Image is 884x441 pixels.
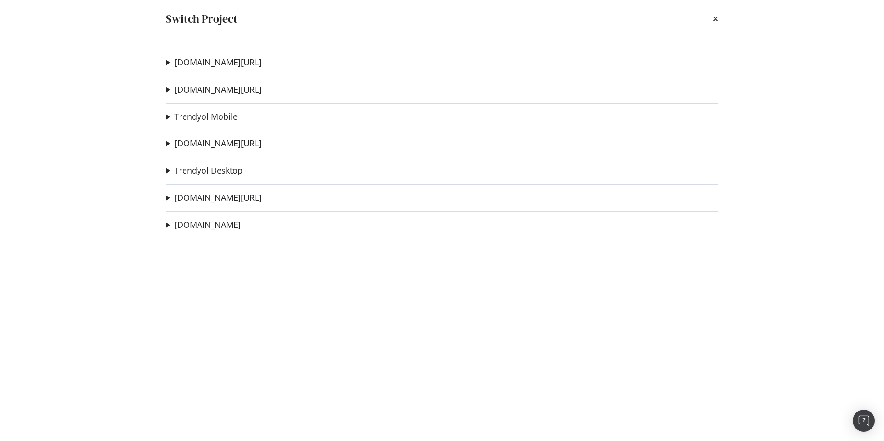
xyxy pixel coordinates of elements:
[166,57,262,69] summary: [DOMAIN_NAME][URL]
[174,139,262,148] a: [DOMAIN_NAME][URL]
[174,193,262,203] a: [DOMAIN_NAME][URL]
[166,165,243,177] summary: Trendyol Desktop
[166,111,238,123] summary: Trendyol Mobile
[174,220,241,230] a: [DOMAIN_NAME]
[166,138,262,150] summary: [DOMAIN_NAME][URL]
[166,11,238,27] div: Switch Project
[853,410,875,432] div: Open Intercom Messenger
[166,219,241,231] summary: [DOMAIN_NAME]
[713,11,718,27] div: times
[166,84,262,96] summary: [DOMAIN_NAME][URL]
[174,112,238,122] a: Trendyol Mobile
[174,58,262,67] a: [DOMAIN_NAME][URL]
[174,85,262,94] a: [DOMAIN_NAME][URL]
[174,166,243,175] a: Trendyol Desktop
[166,192,262,204] summary: [DOMAIN_NAME][URL]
